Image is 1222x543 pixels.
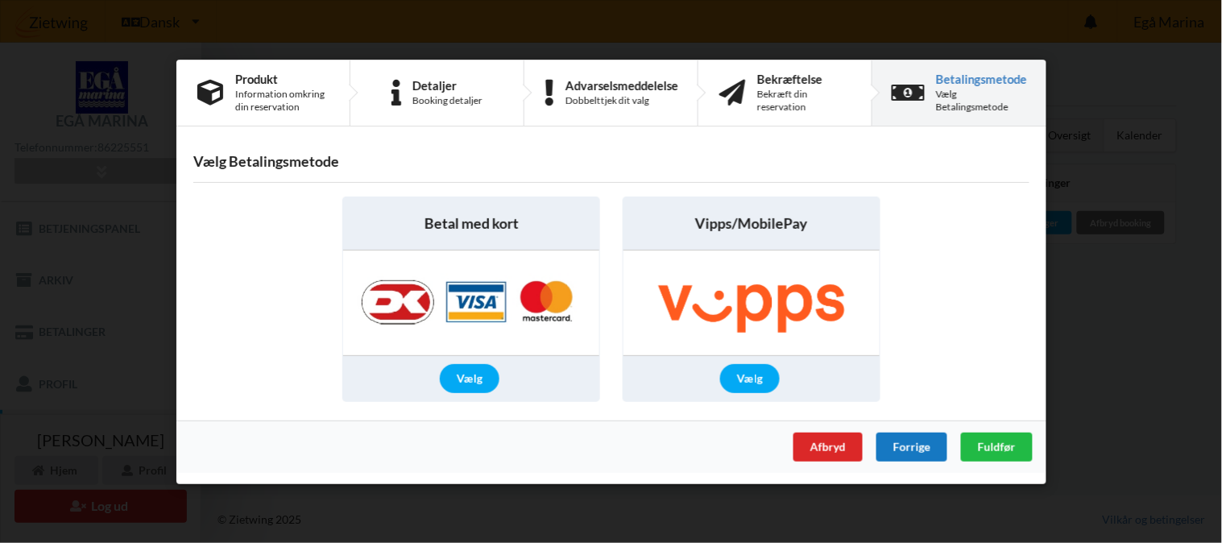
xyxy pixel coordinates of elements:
div: Vælg Betalingsmetode [936,87,1027,113]
img: Vipps/MobilePay [623,251,880,355]
div: Betalingsmetode [936,72,1027,85]
div: Produkt [235,72,329,85]
div: Bekræftelse [757,72,851,85]
div: Forrige [876,432,947,461]
div: Advarselsmeddelelse [565,78,677,91]
span: Betal med kort [424,213,518,234]
span: Vipps/MobilePay [694,213,807,234]
h3: Vælg Betalingsmetode [193,152,1029,171]
div: Afbryd [793,432,862,461]
span: Fuldfør [977,439,1015,453]
div: Dobbelttjek dit valg [565,93,677,106]
div: Bekræft din reservation [757,87,851,113]
div: Detaljer [412,78,483,91]
div: Vælg [720,364,780,393]
div: Booking detaljer [412,93,483,106]
div: Information omkring din reservation [235,87,329,113]
img: Nets [345,251,598,355]
div: Vælg [440,364,499,393]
